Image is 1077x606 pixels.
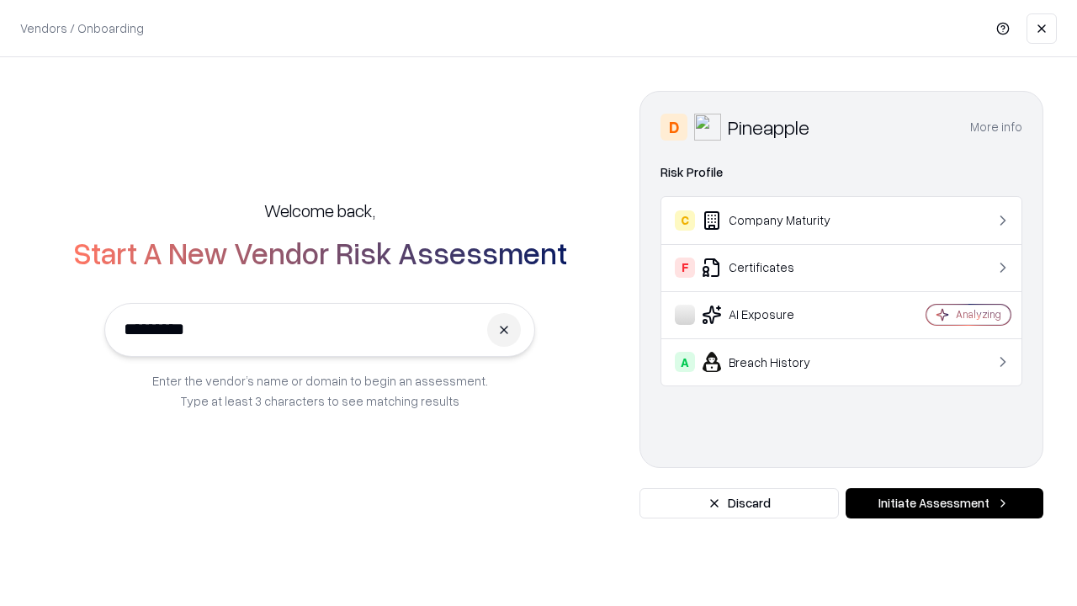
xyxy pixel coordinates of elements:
[675,352,695,372] div: A
[675,258,695,278] div: F
[152,370,488,411] p: Enter the vendor’s name or domain to begin an assessment. Type at least 3 characters to see match...
[639,488,839,518] button: Discard
[956,307,1001,322] div: Analyzing
[264,199,375,222] h5: Welcome back,
[675,352,876,372] div: Breach History
[846,488,1043,518] button: Initiate Assessment
[661,162,1022,183] div: Risk Profile
[661,114,687,141] div: D
[675,258,876,278] div: Certificates
[675,305,876,325] div: AI Exposure
[73,236,567,269] h2: Start A New Vendor Risk Assessment
[694,114,721,141] img: Pineapple
[675,210,695,231] div: C
[970,112,1022,142] button: More info
[20,19,144,37] p: Vendors / Onboarding
[728,114,809,141] div: Pineapple
[675,210,876,231] div: Company Maturity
